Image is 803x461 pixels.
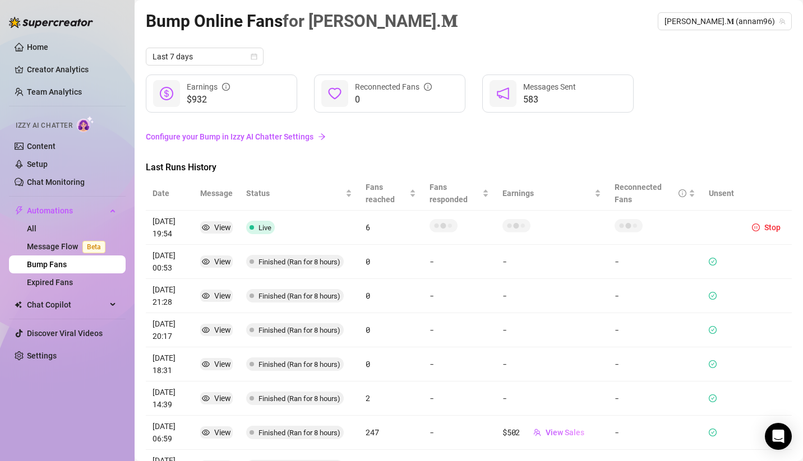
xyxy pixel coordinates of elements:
span: eye [202,429,210,436]
a: Expired Fans [27,278,73,287]
article: - [430,255,489,268]
div: View [214,392,231,404]
div: Earnings [187,81,230,93]
th: Fans responded [423,176,496,211]
span: info-circle [222,83,230,91]
th: Date [146,176,193,211]
article: Bump Online Fans [146,8,457,34]
a: Settings [27,351,57,360]
span: check-circle [709,429,717,436]
article: - [430,358,489,370]
span: team [779,18,786,25]
a: Home [27,43,48,52]
div: Reconnected Fans [355,81,432,93]
article: [DATE] 21:28 [153,283,187,308]
span: Finished (Ran for 8 hours) [259,292,340,300]
article: $502 [502,426,520,439]
article: - [615,255,695,268]
span: check-circle [709,292,717,300]
span: Finished (Ran for 8 hours) [259,394,340,403]
button: View Sales [524,423,593,441]
span: pause-circle [752,223,760,231]
span: Izzy AI Chatter [16,120,72,131]
article: - [502,324,507,336]
th: Unsent [702,176,741,211]
span: info-circle [679,189,686,197]
article: [DATE] 00:53 [153,249,187,274]
span: eye [202,360,210,368]
span: check-circle [709,360,717,368]
article: [DATE] 14:39 [153,386,187,411]
span: Last 7 days [153,48,257,65]
button: Stop [747,221,785,234]
article: 0 [366,290,416,302]
span: eye [202,292,210,300]
span: Messages Sent [523,82,576,91]
article: - [430,324,489,336]
article: - [615,392,695,404]
article: [DATE] 18:31 [153,352,187,376]
div: Reconnected Fans [615,181,686,206]
th: Message [193,176,239,211]
a: Team Analytics [27,87,82,96]
span: heart [328,87,341,100]
article: 0 [366,358,416,370]
article: - [430,392,489,404]
article: - [502,392,507,404]
span: eye [202,223,210,231]
span: check-circle [709,326,717,334]
div: View [214,255,231,268]
div: View [214,426,231,439]
th: Status [239,176,359,211]
article: 247 [366,426,416,439]
article: 0 [366,255,416,268]
span: 583 [523,93,576,106]
article: [DATE] 19:54 [153,215,187,240]
article: - [615,426,695,439]
a: Message FlowBeta [27,242,110,251]
article: - [502,358,507,370]
span: arrow-right [318,133,326,141]
span: Live [259,223,271,232]
a: Configure your Bump in Izzy AI Chatter Settings [146,131,792,143]
span: 𝐀𝐧𝐧𝐚.𝐌 (annam96) [664,13,785,30]
span: Automations [27,202,107,220]
article: - [615,290,695,302]
div: View [214,221,231,234]
article: [DATE] 06:59 [153,420,187,445]
img: Chat Copilot [15,301,22,309]
span: for [PERSON_NAME].𝐌 [283,11,457,31]
a: Setup [27,160,48,169]
span: eye [202,326,210,334]
span: dollar [160,87,173,100]
span: Status [246,187,343,199]
span: check-circle [709,258,717,266]
span: eye [202,258,210,266]
span: Chat Copilot [27,296,107,314]
article: 0 [366,324,416,336]
span: Earnings [502,187,592,199]
span: Finished (Ran for 8 hours) [259,429,340,437]
article: - [502,255,507,268]
div: View [214,358,231,370]
a: Bump Fans [27,260,67,269]
div: View [214,324,231,336]
span: info-circle [424,83,432,91]
span: notification [496,87,510,100]
a: Configure your Bump in Izzy AI Chatter Settingsarrow-right [146,126,792,147]
article: - [430,426,489,439]
span: team [533,429,541,436]
img: AI Chatter [77,116,94,132]
span: Last Runs History [146,161,334,174]
span: Fans responded [430,181,480,206]
article: - [502,290,507,302]
span: thunderbolt [15,206,24,215]
article: - [615,324,695,336]
th: Fans reached [359,176,423,211]
span: Finished (Ran for 8 hours) [259,360,340,369]
article: 2 [366,392,416,404]
article: 6 [366,221,416,234]
span: eye [202,394,210,402]
span: calendar [251,53,257,60]
th: Earnings [496,176,608,211]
